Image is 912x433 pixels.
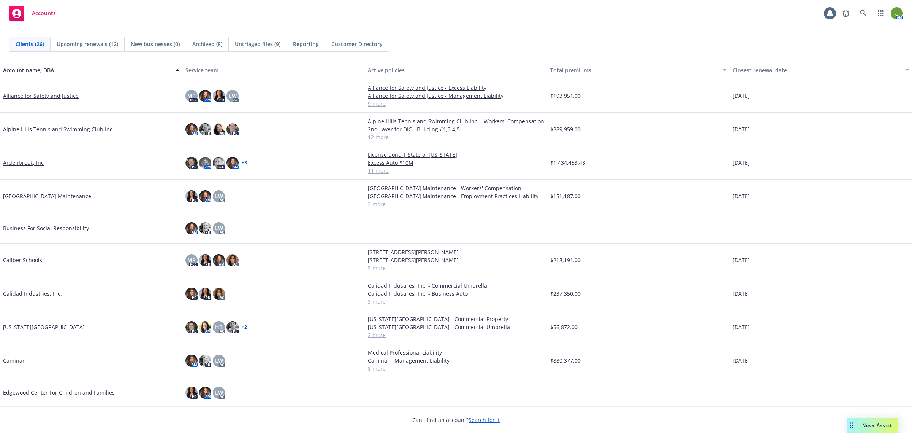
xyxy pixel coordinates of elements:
span: $389,959.00 [550,125,581,133]
span: [DATE] [733,159,750,167]
span: Can't find an account? [412,416,500,424]
img: photo [199,190,211,202]
a: + 2 [242,325,247,330]
img: photo [199,254,211,266]
a: 5 more [368,264,544,272]
img: photo [199,387,211,399]
button: Total premiums [547,61,730,79]
img: photo [185,157,198,169]
span: $1,434,453.48 [550,159,585,167]
a: Business For Social Responsibility [3,224,89,232]
img: photo [185,387,198,399]
span: [DATE] [733,92,750,100]
span: Archived (8) [192,40,222,48]
span: MP [187,256,196,264]
img: photo [185,321,198,333]
img: photo [185,355,198,367]
span: - [368,388,370,396]
span: $56,872.00 [550,323,578,331]
span: LW [229,92,237,100]
span: [DATE] [733,323,750,331]
button: Service team [182,61,365,79]
img: photo [199,123,211,135]
span: $151,187.00 [550,192,581,200]
a: Excess Auto $10M [368,159,544,167]
img: photo [226,321,239,333]
div: Total premiums [550,66,718,74]
a: Caminar - Management Liability [368,357,544,365]
span: LW [215,192,223,200]
span: [DATE] [733,125,750,133]
a: Ardenbrook, Inc [3,159,44,167]
a: Alliance for Safety and Justice - Excess Liability [368,84,544,92]
img: photo [226,123,239,135]
a: Medical Professional Liability [368,349,544,357]
a: License bond | State of [US_STATE] [368,151,544,159]
span: [DATE] [733,256,750,264]
span: LW [215,224,223,232]
span: $218,191.00 [550,256,581,264]
a: [STREET_ADDRESS][PERSON_NAME] [368,256,544,264]
span: - [733,388,735,396]
img: photo [199,222,211,234]
span: - [550,388,552,396]
a: 9 more [368,100,544,108]
a: 8 more [368,365,544,373]
span: LW [215,388,223,396]
a: Alpine Hills Tennis and Swimming Club Inc. - Workers' Compensation [368,117,544,125]
a: + 3 [242,161,247,165]
a: Alliance for Safety and Justice - Management Liability [368,92,544,100]
div: Service team [185,66,362,74]
span: [DATE] [733,290,750,298]
img: photo [185,123,198,135]
a: 12 more [368,133,544,141]
img: photo [213,288,225,300]
a: Calidad Industries, Inc. [3,290,62,298]
a: 2nd Layer for DIC - Building #1,3,4,5 [368,125,544,133]
span: - [550,224,552,232]
span: Nova Assist [862,422,892,428]
img: photo [185,288,198,300]
span: $880,377.00 [550,357,581,365]
a: Caliber Schools [3,256,42,264]
span: [DATE] [733,192,750,200]
span: LW [215,357,223,365]
a: Calidad Industries, Inc. - Business Auto [368,290,544,298]
span: [DATE] [733,357,750,365]
a: [GEOGRAPHIC_DATA] Maintenance - Workers' Compensation [368,184,544,192]
a: [US_STATE][GEOGRAPHIC_DATA] - Commercial Umbrella [368,323,544,331]
div: Account name, DBA [3,66,171,74]
span: HB [215,323,223,331]
img: photo [891,7,903,19]
img: photo [185,190,198,202]
span: Untriaged files (9) [235,40,280,48]
a: [US_STATE][GEOGRAPHIC_DATA] - Commercial Property [368,315,544,323]
span: - [733,224,735,232]
a: Accounts [6,3,59,24]
span: Upcoming renewals (12) [57,40,118,48]
a: [GEOGRAPHIC_DATA] Maintenance [3,192,91,200]
button: Closest renewal date [730,61,912,79]
img: photo [199,157,211,169]
img: photo [213,157,225,169]
div: Drag to move [847,418,856,433]
a: [US_STATE][GEOGRAPHIC_DATA] [3,323,85,331]
span: MP [187,92,196,100]
span: $193,951.00 [550,92,581,100]
button: Active policies [365,61,547,79]
a: [GEOGRAPHIC_DATA] Maintenance - Employment Practices Liability [368,192,544,200]
a: 11 more [368,167,544,175]
a: 3 more [368,200,544,208]
a: [STREET_ADDRESS][PERSON_NAME] [368,248,544,256]
span: - [368,224,370,232]
div: Closest renewal date [733,66,901,74]
img: photo [199,288,211,300]
a: Report a Bug [838,6,853,21]
img: photo [199,321,211,333]
img: photo [226,254,239,266]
